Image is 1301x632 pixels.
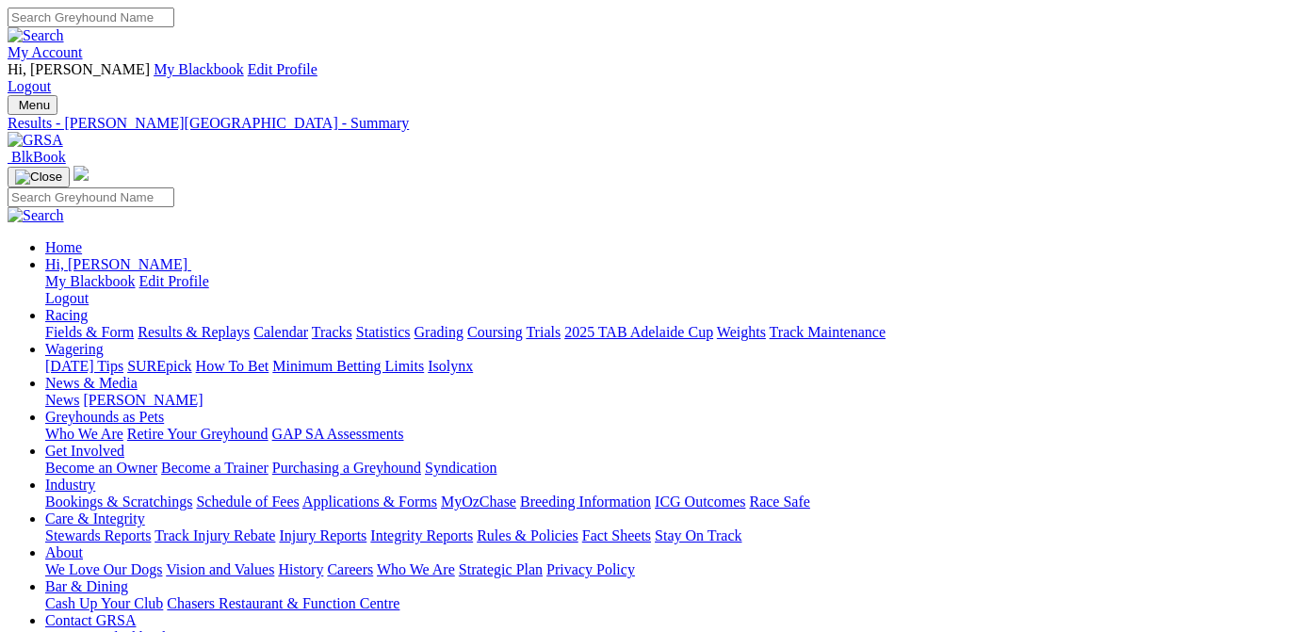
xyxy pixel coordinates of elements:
a: About [45,544,83,560]
a: Who We Are [377,561,455,577]
a: Chasers Restaurant & Function Centre [167,595,399,611]
a: Contact GRSA [45,612,136,628]
a: Retire Your Greyhound [127,426,268,442]
a: Logout [8,78,51,94]
div: About [45,561,1293,578]
a: Isolynx [428,358,473,374]
a: Integrity Reports [370,527,473,543]
a: My Blackbook [154,61,244,77]
div: Wagering [45,358,1293,375]
a: Fact Sheets [582,527,651,543]
a: Grading [415,324,463,340]
a: Become an Owner [45,460,157,476]
a: ICG Outcomes [655,494,745,510]
a: Racing [45,307,88,323]
div: My Account [8,61,1293,95]
a: Minimum Betting Limits [272,358,424,374]
img: Search [8,27,64,44]
a: Become a Trainer [161,460,268,476]
div: Get Involved [45,460,1293,477]
span: Menu [19,98,50,112]
input: Search [8,8,174,27]
a: BlkBook [8,149,66,165]
span: BlkBook [11,149,66,165]
a: Strategic Plan [459,561,543,577]
a: History [278,561,323,577]
a: Cash Up Your Club [45,595,163,611]
div: Greyhounds as Pets [45,426,1293,443]
a: Syndication [425,460,496,476]
a: Trials [526,324,561,340]
a: Vision and Values [166,561,274,577]
a: Home [45,239,82,255]
div: Care & Integrity [45,527,1293,544]
button: Toggle navigation [8,95,57,115]
a: Logout [45,290,89,306]
a: News & Media [45,375,138,391]
a: Get Involved [45,443,124,459]
a: My Blackbook [45,273,136,289]
div: Racing [45,324,1293,341]
input: Search [8,187,174,207]
a: Schedule of Fees [196,494,299,510]
a: Statistics [356,324,411,340]
a: Stewards Reports [45,527,151,543]
a: Calendar [253,324,308,340]
a: Track Injury Rebate [154,527,275,543]
img: Close [15,170,62,185]
button: Toggle navigation [8,167,70,187]
a: GAP SA Assessments [272,426,404,442]
a: How To Bet [196,358,269,374]
div: News & Media [45,392,1293,409]
a: Injury Reports [279,527,366,543]
a: Rules & Policies [477,527,578,543]
img: Search [8,207,64,224]
a: Care & Integrity [45,510,145,527]
a: We Love Our Dogs [45,561,162,577]
a: Weights [717,324,766,340]
a: [DATE] Tips [45,358,123,374]
a: Fields & Form [45,324,134,340]
a: Hi, [PERSON_NAME] [45,256,191,272]
a: 2025 TAB Adelaide Cup [564,324,713,340]
a: Race Safe [749,494,809,510]
a: Purchasing a Greyhound [272,460,421,476]
a: Careers [327,561,373,577]
a: News [45,392,79,408]
a: Bookings & Scratchings [45,494,192,510]
div: Hi, [PERSON_NAME] [45,273,1293,307]
a: SUREpick [127,358,191,374]
a: MyOzChase [441,494,516,510]
a: Edit Profile [139,273,209,289]
a: Tracks [312,324,352,340]
a: Who We Are [45,426,123,442]
a: My Account [8,44,83,60]
a: Industry [45,477,95,493]
a: Applications & Forms [302,494,437,510]
span: Hi, [PERSON_NAME] [8,61,150,77]
a: Breeding Information [520,494,651,510]
a: Edit Profile [248,61,317,77]
img: GRSA [8,132,63,149]
a: Results & Replays [138,324,250,340]
div: Industry [45,494,1293,510]
div: Bar & Dining [45,595,1293,612]
a: Track Maintenance [770,324,886,340]
a: Bar & Dining [45,578,128,594]
a: Results - [PERSON_NAME][GEOGRAPHIC_DATA] - Summary [8,115,1293,132]
a: Greyhounds as Pets [45,409,164,425]
a: Wagering [45,341,104,357]
a: Stay On Track [655,527,741,543]
a: Coursing [467,324,523,340]
a: [PERSON_NAME] [83,392,203,408]
img: logo-grsa-white.png [73,166,89,181]
span: Hi, [PERSON_NAME] [45,256,187,272]
a: Privacy Policy [546,561,635,577]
